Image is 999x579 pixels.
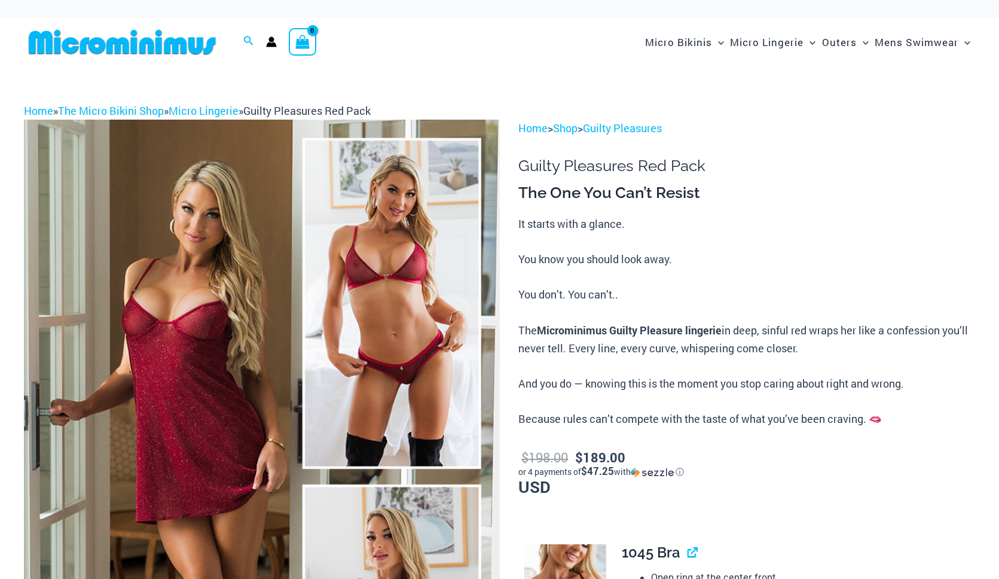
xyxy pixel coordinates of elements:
p: It starts with a glance. You know you should look away. You don’t. You can’t.. The in deep, sinfu... [518,215,975,428]
span: $47.25 [581,464,614,478]
p: > > [518,120,975,138]
div: or 4 payments of with [518,466,975,478]
span: Menu Toggle [712,27,724,57]
div: or 4 payments of$47.25withSezzle Click to learn more about Sezzle [518,466,975,478]
span: » » » [24,103,371,118]
span: Mens Swimwear [875,27,958,57]
a: Home [24,103,53,118]
span: $ [521,449,528,466]
span: Menu Toggle [857,27,869,57]
span: Micro Bikinis [645,27,712,57]
img: Sezzle [631,467,674,478]
img: MM SHOP LOGO FLAT [24,29,221,56]
a: Micro Lingerie [169,103,239,118]
a: The Micro Bikini Shop [58,103,164,118]
bdi: 198.00 [521,449,568,466]
a: View Shopping Cart, empty [289,28,316,56]
a: Shop [553,121,578,135]
a: Micro BikinisMenu ToggleMenu Toggle [642,24,727,60]
a: Guilty Pleasures [583,121,662,135]
a: OutersMenu ToggleMenu Toggle [819,24,872,60]
bdi: 189.00 [575,449,625,466]
span: Menu Toggle [804,27,815,57]
b: Microminimus Guilty Pleasure lingerie [537,323,722,337]
p: USD [518,447,975,496]
span: Micro Lingerie [730,27,804,57]
span: Menu Toggle [958,27,970,57]
a: Mens SwimwearMenu ToggleMenu Toggle [872,24,973,60]
span: Outers [822,27,857,57]
span: $ [575,449,583,466]
a: Account icon link [266,36,277,47]
a: Micro LingerieMenu ToggleMenu Toggle [727,24,818,60]
h3: The One You Can’t Resist [518,183,975,203]
a: Search icon link [243,34,254,50]
span: 1045 Bra [622,544,680,561]
nav: Site Navigation [640,22,975,62]
span: Guilty Pleasures Red Pack [243,103,371,118]
a: Home [518,121,548,135]
h1: Guilty Pleasures Red Pack [518,157,975,175]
